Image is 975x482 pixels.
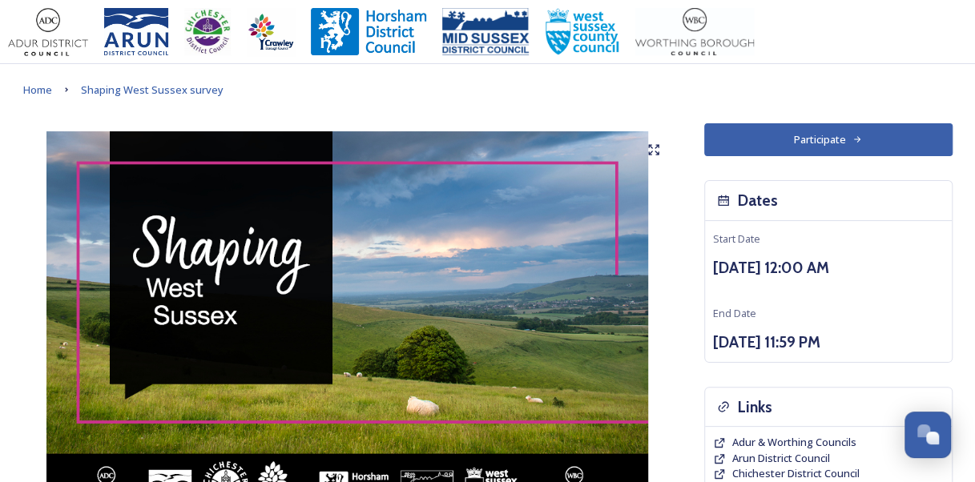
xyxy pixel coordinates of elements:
[545,8,620,56] img: WSCCPos-Spot-25mm.jpg
[81,80,224,99] a: Shaping West Sussex survey
[732,435,856,449] span: Adur & Worthing Councils
[713,331,944,354] h3: [DATE] 11:59 PM
[704,123,953,156] button: Participate
[732,466,860,481] a: Chichester District Council
[8,8,88,56] img: Adur%20logo%20%281%29.jpeg
[904,412,951,458] button: Open Chat
[247,8,295,56] img: Crawley%20BC%20logo.jpg
[23,80,52,99] a: Home
[713,306,756,320] span: End Date
[732,451,830,466] a: Arun District Council
[738,189,778,212] h3: Dates
[732,435,856,450] a: Adur & Worthing Councils
[81,82,224,97] span: Shaping West Sussex survey
[713,256,944,279] h3: [DATE] 12:00 AM
[23,82,52,97] span: Home
[635,8,754,56] img: Worthing_Adur%20%281%29.jpg
[184,8,231,56] img: CDC%20Logo%20-%20you%20may%20have%20a%20better%20version.jpg
[104,8,168,56] img: Arun%20District%20Council%20logo%20blue%20CMYK.jpg
[713,231,760,246] span: Start Date
[732,466,860,480] span: Chichester District Council
[442,8,529,56] img: 150ppimsdc%20logo%20blue.png
[311,8,426,56] img: Horsham%20DC%20Logo.jpg
[738,396,772,419] h3: Links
